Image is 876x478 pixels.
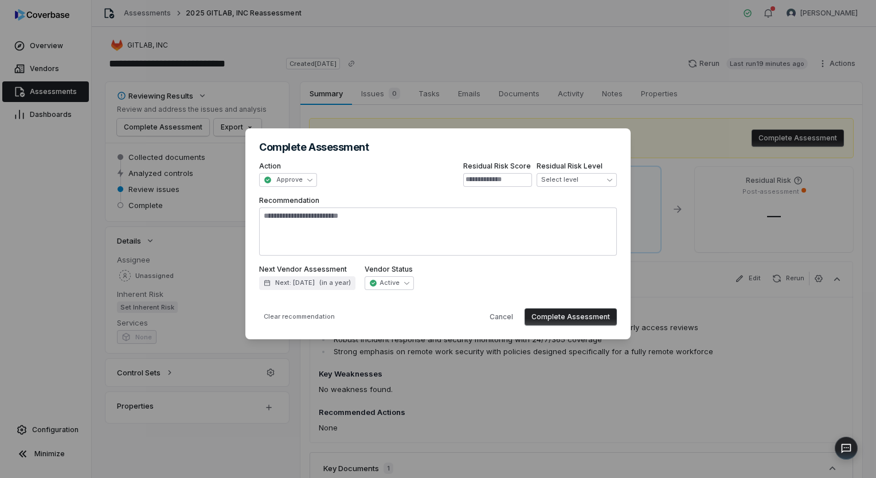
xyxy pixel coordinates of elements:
label: Residual Risk Score [463,162,532,171]
label: Next Vendor Assessment [259,265,355,274]
span: Next: [DATE] [275,279,315,287]
label: Residual Risk Level [537,162,617,171]
label: Vendor Status [365,265,414,274]
button: Next: [DATE](in a year) [259,276,355,290]
label: Recommendation [259,196,617,256]
button: Clear recommendation [259,310,339,324]
span: ( in a year ) [319,279,351,287]
textarea: Recommendation [259,207,617,256]
label: Action [259,162,317,171]
button: Complete Assessment [525,308,617,326]
h2: Complete Assessment [259,142,617,152]
button: Cancel [483,308,520,326]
